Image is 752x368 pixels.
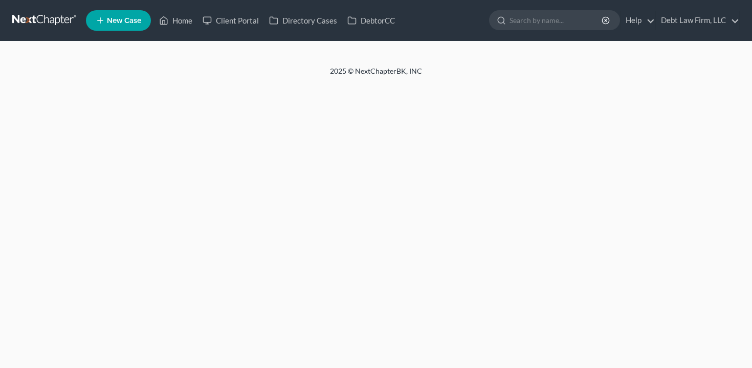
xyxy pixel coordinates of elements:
a: Home [154,11,197,30]
div: 2025 © NextChapterBK, INC [84,66,668,84]
a: Client Portal [197,11,264,30]
a: Help [621,11,655,30]
a: DebtorCC [342,11,400,30]
a: Directory Cases [264,11,342,30]
a: Debt Law Firm, LLC [656,11,739,30]
input: Search by name... [510,11,603,30]
span: New Case [107,17,141,25]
